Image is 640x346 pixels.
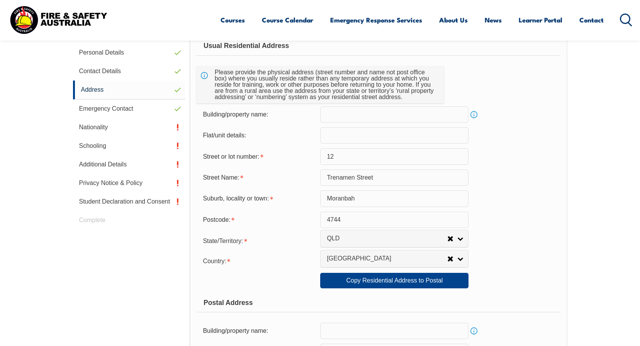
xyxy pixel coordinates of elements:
a: Course Calendar [262,10,313,30]
a: Schooling [73,137,186,155]
a: News [485,10,502,30]
a: Address [73,81,186,99]
div: Country is required. [197,253,320,268]
a: About Us [439,10,468,30]
a: Contact Details [73,62,186,81]
a: Emergency Contact [73,99,186,118]
a: Info [469,325,479,336]
div: Postcode is required. [197,212,320,227]
div: Flat/unit details: [197,128,320,143]
span: Country: [203,258,226,264]
a: Info [469,109,479,120]
a: Student Declaration and Consent [73,192,186,211]
a: Privacy Notice & Policy [73,174,186,192]
div: State/Territory is required. [197,233,320,248]
div: Building/property name: [197,107,320,122]
div: Suburb, locality or town is required. [197,191,320,206]
a: Courses [221,10,245,30]
a: Emergency Response Services [330,10,422,30]
div: Postal Address [197,293,560,312]
a: Contact [579,10,604,30]
a: Additional Details [73,155,186,174]
a: Learner Portal [519,10,562,30]
div: Usual Residential Address [197,36,560,56]
div: Please provide the physical address (street number and name not post office box) where you usuall... [212,66,438,103]
span: [GEOGRAPHIC_DATA] [327,255,447,263]
a: Nationality [73,118,186,137]
div: Street Name is required. [197,170,320,185]
a: Copy Residential Address to Postal [320,273,469,288]
a: Personal Details [73,43,186,62]
div: Street or lot number is required. [197,149,320,164]
span: State/Territory: [203,238,243,244]
div: Building/property name: [197,324,320,338]
span: QLD [327,235,447,243]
